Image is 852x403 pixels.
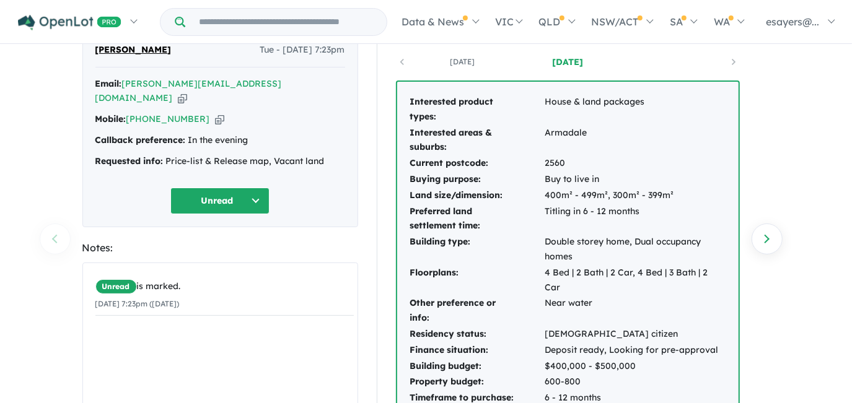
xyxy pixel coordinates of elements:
td: $400,000 - $500,000 [545,358,726,375]
td: Property budget: [410,374,545,390]
div: In the evening [95,133,345,148]
td: Land size/dimension: [410,188,545,204]
span: Tue - [DATE] 7:23pm [260,43,345,58]
td: Interested product types: [410,94,545,125]
button: Copy [178,92,187,105]
td: Deposit ready, Looking for pre-approval [545,342,726,358]
input: Try estate name, suburb, builder or developer [188,9,384,35]
div: Price-list & Release map, Vacant land [95,154,345,169]
td: 600-800 [545,374,726,390]
td: 400m² - 499m², 300m² - 399m² [545,188,726,204]
a: [PHONE_NUMBER] [126,113,210,124]
td: [DEMOGRAPHIC_DATA] citizen [545,326,726,342]
td: 4 Bed | 2 Bath | 2 Car, 4 Bed | 3 Bath | 2 Car [545,265,726,296]
td: Preferred land settlement time: [410,204,545,235]
td: Buying purpose: [410,171,545,188]
button: Copy [215,113,224,126]
strong: Email: [95,78,122,89]
td: Residency status: [410,326,545,342]
span: [PERSON_NAME] [95,43,172,58]
td: Near water [545,295,726,326]
td: Buy to live in [545,171,726,188]
td: Finance situation: [410,342,545,358]
img: Openlot PRO Logo White [18,15,121,30]
td: Other preference or info: [410,295,545,326]
a: [DATE] [515,56,620,68]
td: Titling in 6 - 12 months [545,204,726,235]
a: [PERSON_NAME][EMAIL_ADDRESS][DOMAIN_NAME] [95,78,282,104]
td: Double storey home, Dual occupancy homes [545,234,726,265]
td: 2560 [545,155,726,171]
span: Unread [95,279,137,294]
strong: Mobile: [95,113,126,124]
td: House & land packages [545,94,726,125]
small: [DATE] 7:23pm ([DATE]) [95,299,180,308]
strong: Callback preference: [95,134,186,145]
td: Building type: [410,234,545,265]
button: Unread [170,188,270,214]
div: Notes: [82,240,358,256]
a: [DATE] [410,56,515,68]
div: is marked. [95,279,354,294]
td: Interested areas & suburbs: [410,125,545,156]
td: Current postcode: [410,155,545,171]
strong: Requested info: [95,155,164,167]
td: Building budget: [410,358,545,375]
td: Floorplans: [410,265,545,296]
span: esayers@... [766,15,819,28]
td: Armadale [545,125,726,156]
